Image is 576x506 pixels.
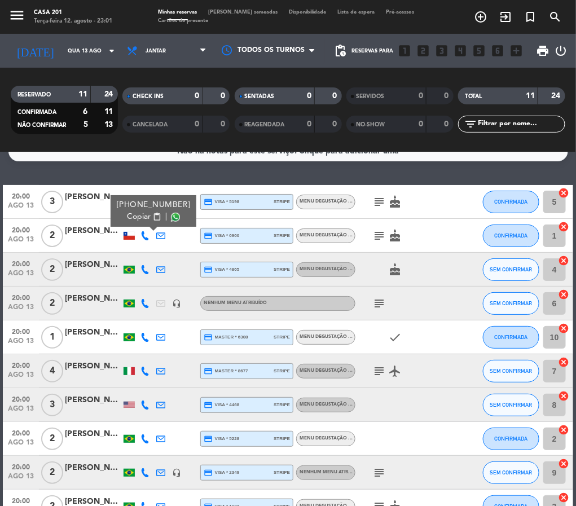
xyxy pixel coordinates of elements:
[372,195,386,209] i: subject
[7,223,35,236] span: 20:00
[7,202,35,215] span: ago 13
[559,221,570,232] i: cancel
[453,43,468,58] i: looks_4
[17,92,51,98] span: RESERVADO
[416,43,430,58] i: looks_two
[332,10,380,15] span: Lista de espera
[474,10,487,24] i: add_circle_outline
[7,371,35,384] span: ago 13
[274,367,290,375] span: stripe
[559,424,570,435] i: cancel
[65,394,121,407] div: [PERSON_NAME]
[195,120,200,128] strong: 0
[8,39,62,62] i: [DATE]
[78,90,87,98] strong: 11
[133,94,164,99] span: CHECK INS
[221,92,227,100] strong: 0
[397,43,412,58] i: looks_one
[146,48,166,54] span: Jantar
[468,7,493,27] span: RESERVAR MESA
[388,331,402,344] i: check
[8,7,25,27] button: menu
[7,358,35,371] span: 20:00
[477,118,565,130] input: Filtrar por nome...
[483,360,539,382] button: SEM CONFIRMAR
[41,326,63,349] span: 1
[509,43,524,58] i: add_box
[172,468,181,477] i: headset_mic
[65,428,121,441] div: [PERSON_NAME]
[559,390,570,402] i: cancel
[204,367,213,376] i: credit_card
[554,44,568,58] i: power_settings_new
[300,368,404,373] span: Menu degustação com 8 tempos
[7,426,35,439] span: 20:00
[283,10,332,15] span: Disponibilidade
[204,301,267,305] span: Nenhum menu atribuído
[7,236,35,249] span: ago 13
[357,94,385,99] span: SERVIDOS
[65,258,121,271] div: [PERSON_NAME]
[152,18,214,23] span: Cartões de presente
[483,191,539,213] button: CONFIRMADA
[204,434,213,443] i: credit_card
[204,333,248,342] span: master * 6308
[444,120,451,128] strong: 0
[204,333,213,342] i: credit_card
[221,120,227,128] strong: 0
[483,394,539,416] button: SEM CONFIRMAR
[483,292,539,315] button: SEM CONFIRMAR
[351,48,393,54] span: Reservas para
[490,469,532,476] span: SEM CONFIRMAR
[372,364,386,378] i: subject
[274,469,290,476] span: stripe
[357,122,385,127] span: NO-SHOW
[274,198,290,205] span: stripe
[559,255,570,266] i: cancel
[204,434,239,443] span: visa * 5228
[300,335,384,339] span: Menu degustação com 8 tempos
[444,92,451,100] strong: 0
[490,300,532,306] span: SEM CONFIRMAR
[274,435,290,442] span: stripe
[559,357,570,368] i: cancel
[300,470,363,474] span: Nenhum menu atribuído
[490,266,532,272] span: SEM CONFIRMAR
[494,232,527,239] span: CONFIRMADA
[490,402,532,408] span: SEM CONFIRMAR
[104,121,116,129] strong: 13
[65,360,121,373] div: [PERSON_NAME]
[127,211,151,223] span: Copiar
[554,34,568,68] div: LOG OUT
[41,191,63,213] span: 3
[388,195,402,209] i: cake
[172,299,181,308] i: headset_mic
[559,323,570,334] i: cancel
[372,229,386,243] i: subject
[245,94,275,99] span: SENTADAS
[419,120,423,128] strong: 0
[7,189,35,202] span: 20:00
[307,92,311,100] strong: 0
[7,473,35,486] span: ago 13
[490,43,505,58] i: looks_6
[152,10,203,15] span: Minhas reservas
[490,368,532,374] span: SEM CONFIRMAR
[548,10,562,24] i: search
[117,199,191,211] div: [PHONE_NUMBER]
[300,436,384,441] span: Menu degustação com 8 tempos
[65,225,121,237] div: [PERSON_NAME]
[204,265,239,274] span: visa * 4865
[41,394,63,416] span: 3
[34,8,112,17] div: Casa 201
[524,10,537,24] i: turned_in_not
[7,392,35,405] span: 20:00
[494,334,527,340] span: CONFIRMADA
[388,263,402,276] i: cake
[41,360,63,382] span: 4
[333,44,347,58] span: pending_actions
[83,121,88,129] strong: 5
[494,199,527,205] span: CONFIRMADA
[388,364,402,378] i: airplanemode_active
[204,401,213,410] i: credit_card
